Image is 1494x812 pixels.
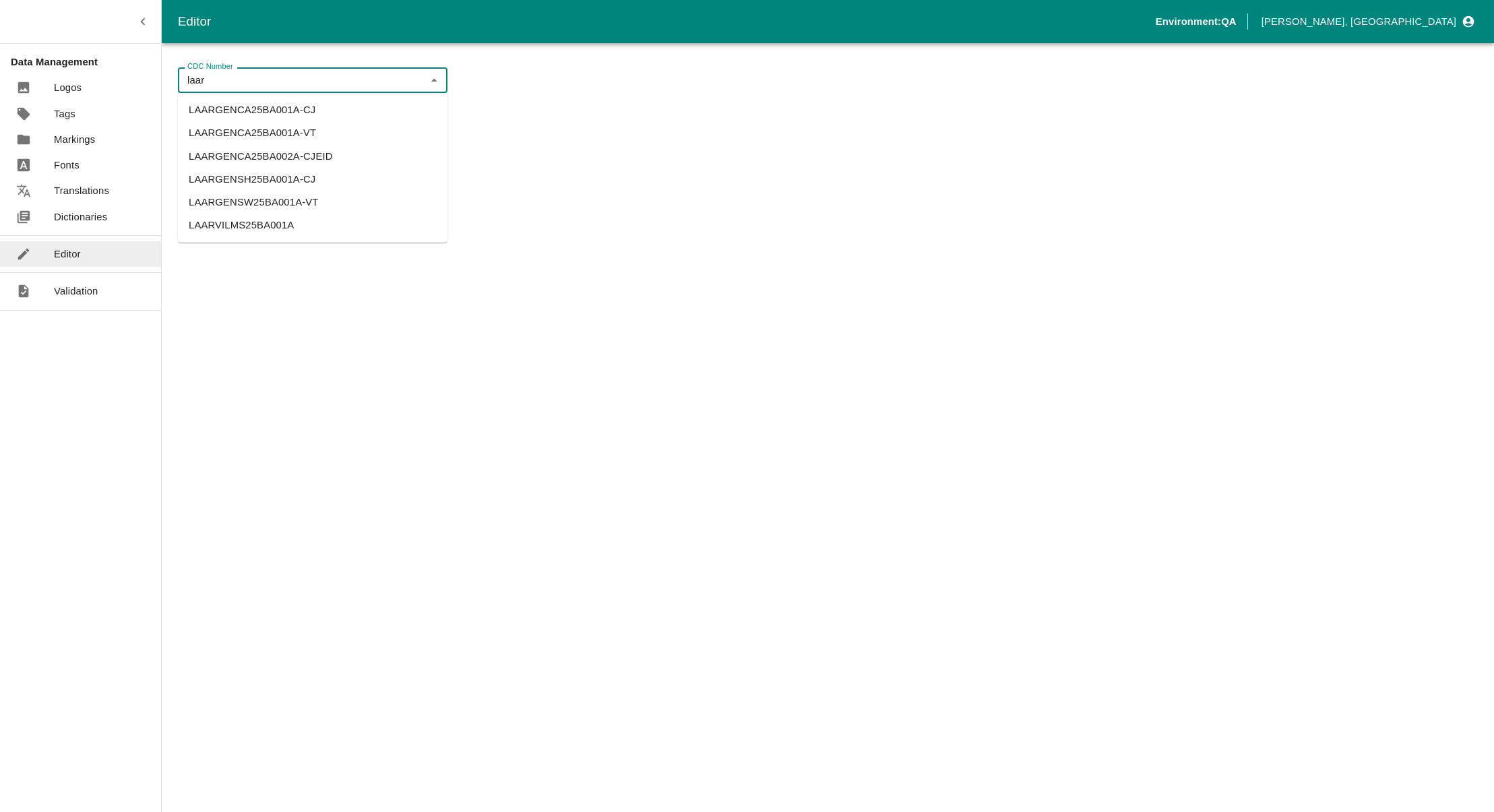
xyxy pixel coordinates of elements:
[54,106,75,121] p: Tags
[54,132,95,147] p: Markings
[11,55,161,69] p: Data Management
[54,80,82,95] p: Logos
[178,168,447,191] li: LAARGENSH25BA001A-CJ
[54,158,80,173] p: Fonts
[54,284,98,299] p: Validation
[178,11,1156,32] div: Editor
[425,71,443,89] button: Close
[178,145,447,168] li: LAARGENCA25BA002A-CJEID
[1262,14,1456,29] p: [PERSON_NAME], [GEOGRAPHIC_DATA]
[54,247,81,261] p: Editor
[54,183,109,198] p: Translations
[54,210,107,224] p: Dictionaries
[178,191,447,214] li: LAARGENSW25BA001A-VT
[178,121,447,144] li: LAARGENCA25BA001A-VT
[187,61,233,72] label: CDC Number
[1256,10,1478,33] button: profile
[1156,14,1237,29] p: Environment: QA
[178,214,447,237] li: LAARVILMS25BA001A
[178,98,447,121] li: LAARGENCA25BA001A-CJ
